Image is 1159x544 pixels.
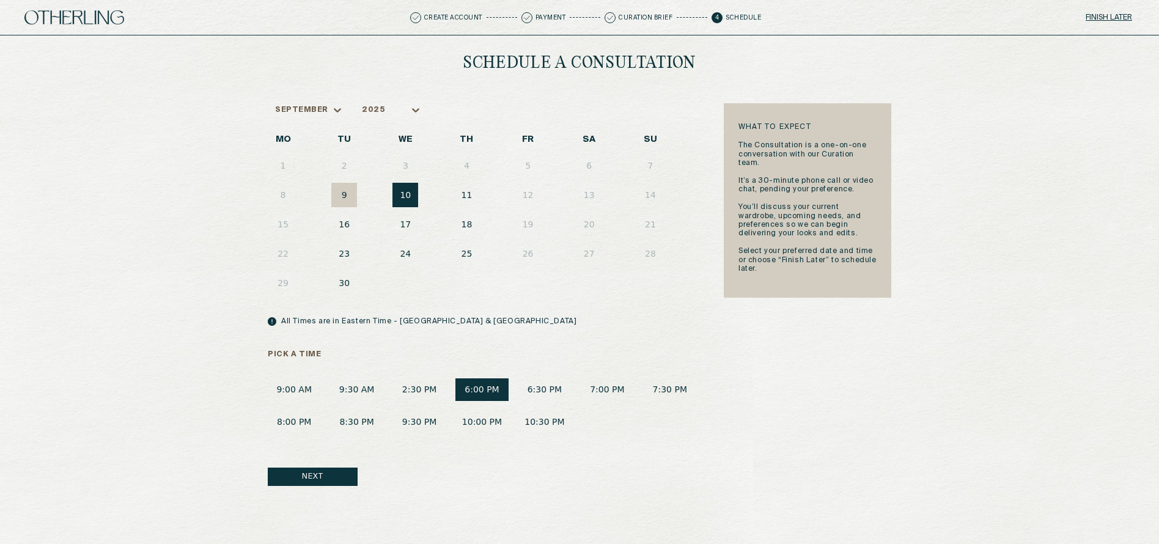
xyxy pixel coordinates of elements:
[463,55,696,72] h1: Schedule a Consultation
[515,153,541,178] button: 5
[726,15,761,21] p: Schedule
[270,183,296,207] button: 8
[375,128,436,151] th: WE
[331,153,357,178] button: 2
[515,183,541,207] button: 12
[393,411,446,433] button: 9:30 PM
[738,141,877,273] p: The Consultation is a one-on-one conversation with our Curation team. It’s a 30-minute phone call...
[455,411,508,433] button: 10:00 PM
[270,271,296,295] button: 29
[454,212,479,237] button: 18
[24,10,124,24] img: logo
[268,378,320,401] button: 9:00 AM
[436,128,497,151] th: TH
[314,128,375,151] th: TU
[454,183,479,207] button: 11
[330,411,383,433] button: 8:30 PM
[581,378,633,401] button: 7:00 PM
[331,271,357,295] button: 30
[331,241,357,266] button: 23
[424,15,482,21] p: Create Account
[535,15,566,21] p: Payment
[393,378,446,401] button: 2:30 PM
[362,106,385,114] div: 2025
[1083,9,1135,26] button: Finish later
[638,183,663,207] button: 14
[392,241,418,266] button: 24
[576,153,602,178] button: 6
[270,153,296,178] button: 1
[638,212,663,237] button: 21
[644,378,696,401] button: 7:30 PM
[392,153,418,178] button: 3
[392,212,418,237] button: 17
[268,468,358,486] button: Next
[620,128,681,151] th: SU
[638,241,663,266] button: 28
[331,183,357,207] button: 9
[330,378,383,401] button: 9:30 AM
[576,183,602,207] button: 13
[518,411,571,433] button: 10:30 PM
[515,212,541,237] button: 19
[498,128,559,151] th: FR
[638,153,663,178] button: 7
[576,241,602,266] button: 27
[454,153,479,178] button: 4
[329,106,332,114] input: month-dropdown
[559,128,620,151] th: SA
[518,378,571,401] button: 6:30 PM
[252,128,314,151] th: MO
[515,241,541,266] button: 26
[281,317,576,326] p: All Times are in Eastern Time - [GEOGRAPHIC_DATA] & [GEOGRAPHIC_DATA]
[270,212,296,237] button: 15
[392,183,418,207] button: 10
[738,123,877,131] h1: what to expect
[455,378,508,401] button: 6:00 PM
[712,12,723,23] span: 4
[268,350,696,359] p: Pick a Time
[275,106,328,114] div: September
[576,212,602,237] button: 20
[270,241,296,266] button: 22
[268,411,320,433] button: 8:00 PM
[454,241,479,266] button: 25
[386,106,389,114] input: year-dropdown
[331,212,357,237] button: 16
[619,15,672,21] p: Curation Brief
